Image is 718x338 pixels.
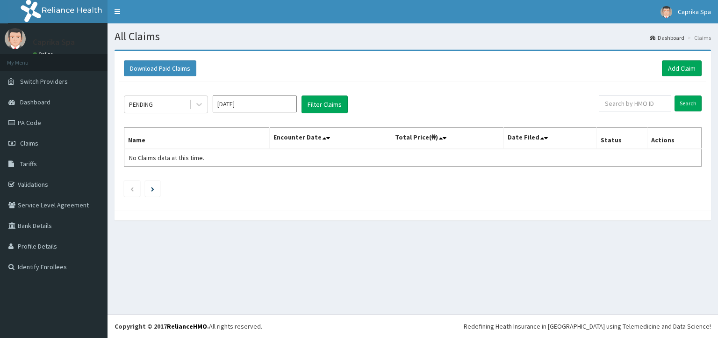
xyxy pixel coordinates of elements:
a: RelianceHMO [167,322,207,331]
input: Search by HMO ID [599,96,671,111]
button: Download Paid Claims [124,60,196,76]
a: Next page [151,184,154,193]
li: Claims [685,34,711,42]
span: Claims [20,139,38,147]
h1: All Claims [115,30,711,43]
strong: Copyright © 2017 . [115,322,209,331]
span: Dashboard [20,98,50,106]
span: Switch Providers [20,77,68,86]
a: Online [33,51,55,58]
input: Select Month and Year [213,96,297,112]
button: Filter Claims [302,96,348,113]
th: Total Price(₦) [391,128,504,149]
th: Actions [647,128,701,149]
th: Status [597,128,647,149]
a: Add Claim [662,60,702,76]
p: Caprika Spa [33,38,75,46]
footer: All rights reserved. [108,314,718,338]
div: Redefining Heath Insurance in [GEOGRAPHIC_DATA] using Telemedicine and Data Science! [464,322,711,331]
a: Previous page [130,184,134,193]
span: Caprika Spa [678,7,711,16]
th: Encounter Date [270,128,391,149]
th: Date Filed [504,128,597,149]
img: User Image [5,28,26,49]
span: Tariffs [20,160,37,168]
div: PENDING [129,100,153,109]
a: Dashboard [650,34,684,42]
input: Search [675,96,702,111]
span: No Claims data at this time. [129,154,204,162]
img: User Image [661,6,672,18]
th: Name [124,128,270,149]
